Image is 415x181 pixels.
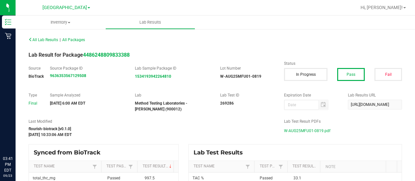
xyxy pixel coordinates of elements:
[194,149,248,156] span: Lab Test Results
[91,163,99,171] a: Filter
[83,52,130,58] a: 4486248809833388
[135,65,210,71] label: Lab Sample Package ID
[131,19,170,25] span: Lab Results
[19,128,27,136] iframe: Resource center unread badge
[220,92,274,98] label: Lab Test ID
[361,5,403,10] span: Hi, [PERSON_NAME]!
[284,126,330,136] span: W-AUG25MFU01-0819.pdf
[29,52,130,58] span: Lab Result for Package
[29,38,58,42] span: All Lab Results
[320,161,386,173] th: Note
[127,163,135,171] a: Filter
[284,68,327,81] button: In Progress
[29,127,71,131] strong: flourish-biotrack [v0.1.0]
[106,164,127,169] a: Test PassedSortable
[33,176,55,180] span: total_thc_mg
[29,92,40,98] label: Type
[135,101,187,111] strong: Method Testing Laboratories - [PERSON_NAME] (900012)
[3,156,13,173] p: 03:41 PM EDT
[135,74,171,79] a: 1534193942264810
[135,92,210,98] label: Lab
[143,164,171,169] a: Test ResultSortable
[194,164,244,169] a: Test NameSortable
[337,68,365,81] button: Pass
[145,176,155,180] span: 997.5
[34,164,90,169] a: Test NameSortable
[284,92,338,98] label: Expiration Date
[50,65,125,71] label: Source Package ID
[220,65,274,71] label: Lot Number
[168,164,173,169] span: Sortable
[50,101,85,106] strong: [DATE] 6:00 AM EDT
[284,119,402,124] label: Lab Test Result PDFs
[29,74,44,79] strong: BioTrack
[34,149,105,156] span: Synced from BioTrack
[42,5,87,10] span: [GEOGRAPHIC_DATA]
[3,173,13,178] p: 09/23
[5,19,11,25] inline-svg: Inventory
[6,129,26,149] iframe: Resource center
[29,119,274,124] label: Last Modified
[60,38,61,42] span: |
[277,163,285,171] a: Filter
[107,176,120,180] span: Passed
[193,176,204,180] span: TAC %
[29,132,72,137] strong: [DATE] 10:33:06 AM EDT
[244,163,252,171] a: Filter
[16,19,105,25] span: Inventory
[292,164,318,169] a: Test ResultSortable
[105,16,195,29] a: Lab Results
[62,38,85,42] span: All Packages
[50,92,125,98] label: Sample Analyzed
[50,74,86,78] a: 9636353567129508
[374,68,402,81] button: Fail
[29,65,40,71] label: Source
[16,16,105,29] a: Inventory
[348,92,402,98] label: Lab Results URL
[260,164,277,169] a: Test PassedSortable
[284,61,402,66] label: Status
[260,176,273,180] span: Passed
[220,74,261,79] strong: W-AUG25MFU01-0819
[29,100,40,106] div: Final
[293,176,301,180] span: 33.1
[5,33,11,39] inline-svg: Retail
[220,101,234,106] strong: 269286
